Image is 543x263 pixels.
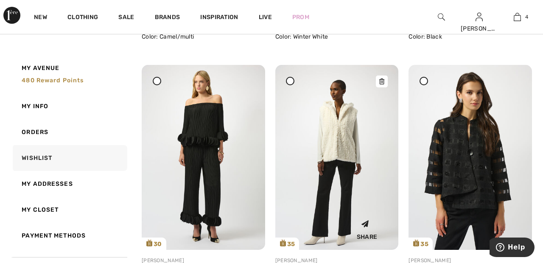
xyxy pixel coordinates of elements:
[11,223,127,249] a: Payment Methods
[476,12,483,22] img: My Info
[142,65,265,249] img: joseph-ribkoff-pants-black_253940_4_428a_search.jpg
[155,14,180,22] a: Brands
[498,12,536,22] a: 4
[22,64,59,73] span: My Avenue
[11,197,127,223] a: My Closet
[200,14,238,22] span: Inspiration
[514,12,521,22] img: My Bag
[142,32,265,41] div: Color: Camel/multi
[525,13,528,21] span: 4
[275,65,399,249] a: 35
[490,238,535,259] iframe: Opens a widget where you can find more information
[67,14,98,22] a: Clothing
[409,65,532,249] img: joseph-ribkoff-jackets-blazers-black_253199_4_9ed6_search.jpg
[259,13,272,22] a: Live
[34,14,47,22] a: New
[438,12,445,22] img: search the website
[11,171,127,197] a: My Addresses
[409,32,532,41] div: Color: Black
[22,77,84,84] span: 480 Reward points
[11,145,127,171] a: Wishlist
[461,24,498,33] div: [PERSON_NAME]
[275,32,399,41] div: Color: Winter White
[292,13,309,22] a: Prom
[476,13,483,21] a: Sign In
[142,65,265,249] a: 30
[409,65,532,249] a: 35
[3,7,20,24] img: 1ère Avenue
[11,93,127,119] a: My Info
[342,213,392,243] div: Share
[11,119,127,145] a: Orders
[118,14,134,22] a: Sale
[275,65,399,249] img: joseph-ribkoff-jackets-blazers-vanilla-30_253933a_1_6c4f_search.jpg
